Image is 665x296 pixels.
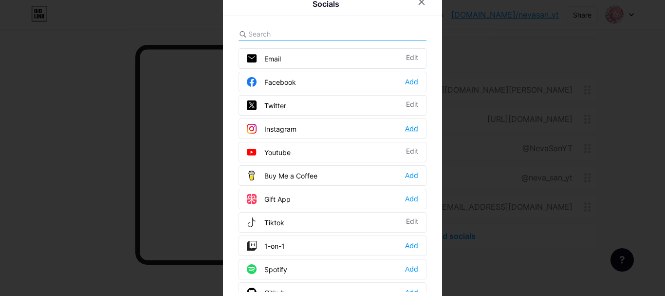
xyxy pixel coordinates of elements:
div: Youtube [247,147,291,157]
div: Instagram [247,124,296,134]
div: Add [405,77,418,87]
input: Search [248,29,356,39]
div: Edit [406,100,418,110]
div: Email [247,54,281,63]
div: Edit [406,54,418,63]
div: Tiktok [247,217,284,227]
div: Spotify [247,264,287,274]
div: Buy Me a Coffee [247,171,317,180]
div: Add [405,194,418,204]
div: Add [405,241,418,251]
div: Add [405,171,418,180]
div: Add [405,264,418,274]
div: Add [405,124,418,134]
div: 1-on-1 [247,241,285,251]
div: Twitter [247,100,286,110]
div: Edit [406,217,418,227]
div: Edit [406,147,418,157]
div: Gift App [247,194,291,204]
div: Facebook [247,77,296,87]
